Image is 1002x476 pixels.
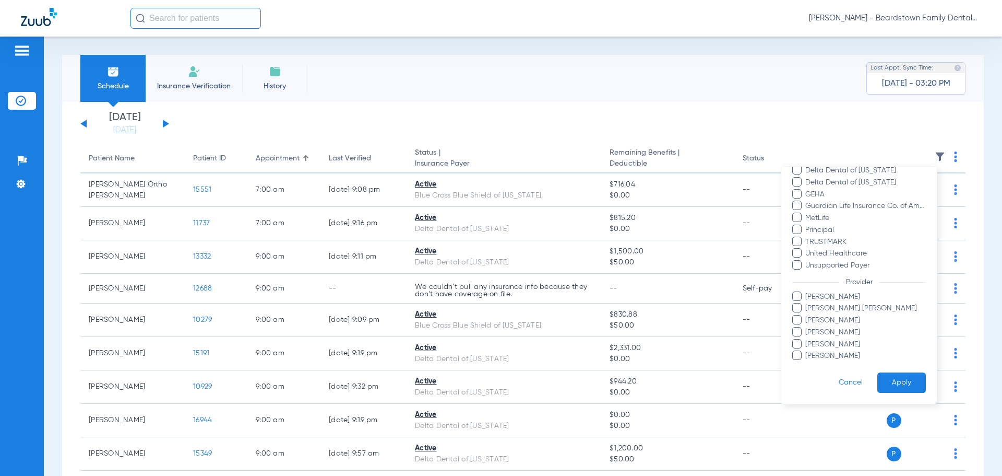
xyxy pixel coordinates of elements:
span: [PERSON_NAME] [805,351,926,362]
button: Cancel [824,373,877,393]
span: [PERSON_NAME] [805,327,926,338]
span: Principal [805,225,926,236]
span: TRUSTMARK [805,237,926,248]
span: United Healthcare [805,248,926,259]
span: [PERSON_NAME] [805,292,926,303]
span: MetLife [805,213,926,224]
button: Apply [877,373,926,393]
span: GEHA [805,189,926,200]
span: Guardian Life Insurance Co. of America [805,201,926,212]
span: [PERSON_NAME] [PERSON_NAME] [805,303,926,314]
span: Delta Dental of [US_STATE] [805,177,926,188]
span: [PERSON_NAME] [805,315,926,326]
span: Unsupported Payer [805,260,926,271]
span: Provider [839,278,879,286]
span: Delta Dental of [US_STATE] [805,165,926,176]
span: [PERSON_NAME] [805,339,926,350]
